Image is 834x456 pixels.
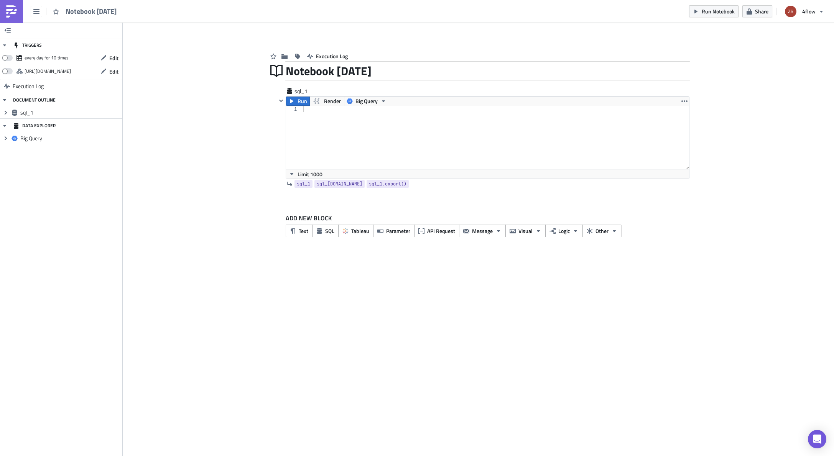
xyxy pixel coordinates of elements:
button: Parameter [373,225,415,237]
span: sql_1 [297,180,310,188]
a: sql_[DOMAIN_NAME] [314,180,365,188]
button: Logic [545,225,583,237]
button: API Request [414,225,459,237]
span: Tableau [351,227,369,235]
span: sql_1.export() [369,180,406,188]
span: sql_[DOMAIN_NAME] [317,180,362,188]
span: API Request [427,227,455,235]
span: Parameter [386,227,410,235]
button: Visual [505,225,546,237]
span: sql_1 [294,87,325,95]
span: Big Query [355,97,378,106]
button: Edit [97,66,122,77]
div: TRIGGERS [13,38,42,52]
button: Text [286,225,313,237]
div: Open Intercom Messenger [808,430,826,448]
div: DOCUMENT OUTLINE [13,93,56,107]
button: Execution Log [303,50,352,62]
div: DATA EXPLORER [13,119,56,133]
span: sql_1 [20,109,120,116]
span: 4flow [802,7,816,15]
span: Notebook [DATE] [286,64,372,78]
span: Big Query [20,135,120,142]
button: Render [309,97,344,106]
span: Render [324,97,341,106]
span: Text [299,227,308,235]
span: Other [595,227,609,235]
span: Edit [109,54,118,62]
span: Visual [518,227,533,235]
button: 4flow [780,3,828,20]
button: Share [742,5,772,17]
button: Tableau [338,225,373,237]
button: Big Query [344,97,389,106]
button: Limit 1000 [286,169,325,179]
span: Run [298,97,307,106]
span: Message [472,227,493,235]
label: ADD NEW BLOCK [286,213,689,223]
span: Limit 1000 [298,170,322,178]
button: Hide content [276,96,286,105]
button: Message [459,225,506,237]
span: Share [755,7,768,15]
span: Execution Log [316,52,348,60]
span: Notebook [DATE] [66,7,117,16]
a: sql_1 [294,180,313,188]
span: Logic [558,227,570,235]
img: Avatar [784,5,797,18]
span: Edit [109,67,118,75]
button: SQL [312,225,339,237]
button: Run Notebook [689,5,739,17]
span: Run Notebook [702,7,735,15]
div: https://4flow.pushmetrics.io/api/v1/report/bmL73QwL8V/webhook?token=9a8bfcd779d54cea8c99d40e94d6ebe4 [25,66,71,77]
button: Run [286,97,310,106]
button: Other [582,225,622,237]
span: SQL [325,227,334,235]
span: Execution Log [13,79,44,93]
a: sql_1.export() [367,180,409,188]
div: 1 [286,106,302,112]
button: Edit [97,52,122,64]
img: PushMetrics [5,5,18,18]
div: every day for 10 times [25,52,69,64]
